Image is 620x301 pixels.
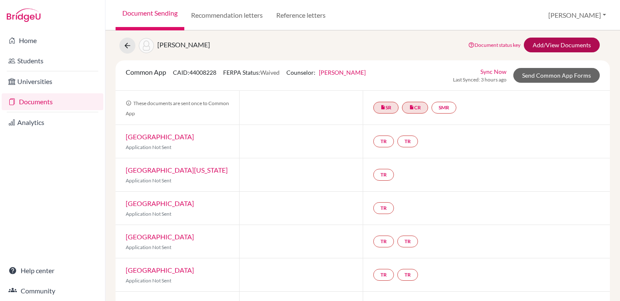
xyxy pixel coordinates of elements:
a: [GEOGRAPHIC_DATA][US_STATE] [126,166,228,174]
a: [GEOGRAPHIC_DATA] [126,133,194,141]
span: These documents are sent once to Common App [126,100,229,117]
a: Community [2,282,103,299]
a: TR [373,236,394,247]
a: insert_drive_fileSR [373,102,399,114]
a: TR [373,169,394,181]
a: Send Common App Forms [513,68,600,83]
a: Add/View Documents [524,38,600,52]
a: Documents [2,93,103,110]
span: Last Synced: 3 hours ago [453,76,507,84]
span: Application Not Sent [126,144,171,150]
a: TR [397,136,418,147]
a: TR [397,269,418,281]
span: Application Not Sent [126,177,171,184]
span: Common App [126,68,166,76]
a: [GEOGRAPHIC_DATA] [126,266,194,274]
img: Bridge-U [7,8,40,22]
a: SMR [431,102,456,114]
span: Application Not Sent [126,244,171,250]
a: Document status key [468,42,520,48]
span: FERPA Status: [223,69,280,76]
a: TR [373,202,394,214]
a: [GEOGRAPHIC_DATA] [126,233,194,241]
span: CAID: 44008228 [173,69,216,76]
a: Universities [2,73,103,90]
i: insert_drive_file [409,105,414,110]
a: Home [2,32,103,49]
span: Counselor: [286,69,366,76]
button: [PERSON_NAME] [545,7,610,23]
span: Waived [260,69,280,76]
i: insert_drive_file [380,105,385,110]
a: Analytics [2,114,103,131]
a: insert_drive_fileCR [402,102,428,114]
span: [PERSON_NAME] [157,41,210,49]
a: TR [397,236,418,247]
a: [PERSON_NAME] [319,69,366,76]
span: Application Not Sent [126,211,171,217]
a: Help center [2,262,103,279]
a: TR [373,269,394,281]
a: TR [373,136,394,147]
a: Students [2,52,103,69]
span: Application Not Sent [126,277,171,284]
a: [GEOGRAPHIC_DATA] [126,199,194,207]
a: Sync Now [480,67,507,76]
